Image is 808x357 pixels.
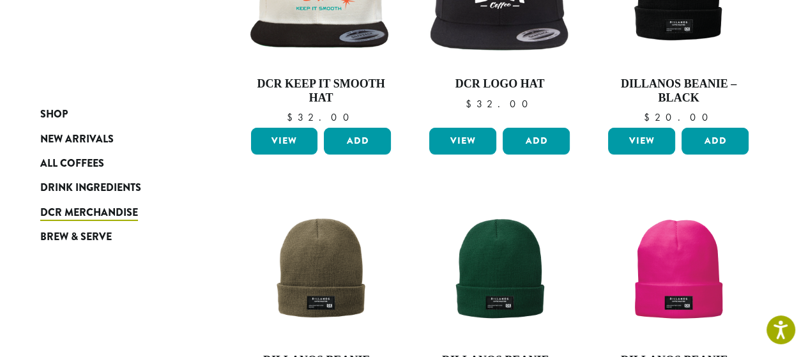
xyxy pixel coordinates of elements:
span: Drink Ingredients [40,180,141,196]
button: Add [682,128,749,155]
span: Shop [40,107,68,123]
button: Add [503,128,570,155]
h4: Dillanos Beanie – Black [605,77,752,105]
a: View [251,128,318,155]
span: $ [643,110,654,124]
span: Brew & Serve [40,229,112,245]
span: All Coffees [40,156,104,172]
span: $ [287,110,298,124]
bdi: 32.00 [466,97,534,110]
span: New Arrivals [40,132,114,148]
span: DCR Merchandise [40,205,138,221]
a: New Arrivals [40,126,194,151]
span: $ [466,97,476,110]
h4: DCR Logo Hat [426,77,573,91]
bdi: 20.00 [643,110,713,124]
a: Brew & Serve [40,225,194,249]
a: DCR Merchandise [40,201,194,225]
bdi: 32.00 [287,110,355,124]
button: Add [324,128,391,155]
img: Beanie-Emerald-Green-scaled.png [426,197,573,344]
img: Beanie-Coyote-Brown-scaled.png [247,197,394,344]
a: View [429,128,496,155]
img: Beanie-Hot-Pink-scaled.png [605,197,752,344]
a: Shop [40,102,194,126]
a: View [608,128,675,155]
a: All Coffees [40,151,194,176]
h4: DCR Keep It Smooth Hat [248,77,395,105]
a: Drink Ingredients [40,176,194,200]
